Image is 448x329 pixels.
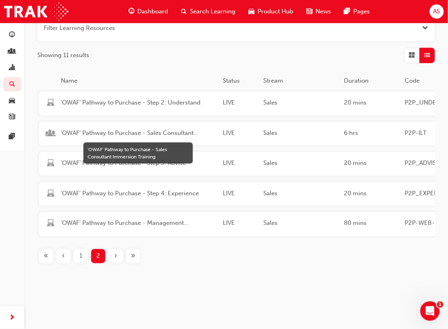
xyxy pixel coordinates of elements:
button: First page [37,249,55,263]
span: car-icon [9,97,15,105]
span: Sales [263,128,338,138]
div: Duration [341,76,402,85]
span: Search Learning [190,7,236,16]
div: 80 mins [341,219,402,230]
span: learningResourceType_ELEARNING-icon [47,160,54,169]
span: Pages [354,7,370,16]
span: learningResourceType_INSTRUCTOR_LED-icon [47,130,54,139]
span: › [114,252,117,261]
a: search-iconSearch Learning [175,3,242,20]
span: search-icon [181,6,187,17]
span: AS [433,7,440,16]
span: guage-icon [128,6,134,17]
span: learningResourceType_ELEARNING-icon [47,220,54,229]
div: 6 hrs [341,128,402,139]
button: Page 2 [90,249,107,263]
span: Sales [263,219,338,228]
span: Sales [263,189,338,198]
div: LIVE [220,128,260,139]
button: Last page [124,249,142,263]
span: news-icon [307,6,313,17]
img: Trak [4,2,68,21]
span: » [131,252,135,261]
div: Status [220,76,260,85]
div: LIVE [220,98,260,109]
span: 'OWAF' Pathway to Purchase - Management Information Session Webinar eLearning Video Module [61,219,216,228]
span: next-icon [9,313,15,323]
span: pages-icon [9,133,15,141]
span: News [316,7,331,16]
span: ‹ [62,252,65,261]
span: 'OWAF' Pathway to Purchase - Step 3: Advise [61,158,216,168]
span: people-icon [9,48,15,56]
div: Name [58,76,220,85]
button: Previous page [55,249,72,263]
button: Next page [107,249,124,263]
a: pages-iconPages [338,3,377,20]
span: car-icon [249,6,255,17]
span: Grid [409,51,415,60]
span: chart-icon [9,64,15,72]
span: 1 [437,301,444,308]
span: 'OWAF' Pathway to Purchase - Step 4: Experience [61,189,216,198]
span: Sales [263,158,338,168]
span: news-icon [9,114,15,121]
div: 20 mins [341,158,402,169]
a: guage-iconDashboard [122,3,175,20]
div: LIVE [220,189,260,200]
div: LIVE [220,158,260,169]
span: search-icon [9,81,15,88]
span: 'OWAF' Pathway to Purchase - Sales Consultant Immersion Training [61,128,216,138]
span: guage-icon [9,32,15,39]
span: 1 [79,252,82,261]
a: news-iconNews [300,3,338,20]
button: Page 1 [72,249,90,263]
span: Sales [263,98,338,107]
span: 2 [96,252,100,261]
span: Product Hub [258,7,294,16]
div: LIVE [220,219,260,230]
span: learningResourceType_ELEARNING-icon [47,190,54,199]
div: 'OWAF' Pathway to Purchase - Sales Consultant Immersion Training [87,146,189,160]
span: Dashboard [138,7,169,16]
div: Stream [260,76,341,85]
div: 20 mins [341,98,402,109]
span: List [425,51,431,60]
div: 20 mins [341,189,402,200]
button: AS [430,4,444,19]
button: Open the filter [422,23,429,33]
span: 'OWAF' Pathway to Purchase - Step 2: Understand [61,98,216,107]
span: pages-icon [344,6,350,17]
span: Showing 11 results [37,51,89,60]
span: learningResourceType_ELEARNING-icon [47,99,54,108]
span: « [44,252,48,261]
a: car-iconProduct Hub [242,3,300,20]
iframe: Intercom live chat [420,301,440,321]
